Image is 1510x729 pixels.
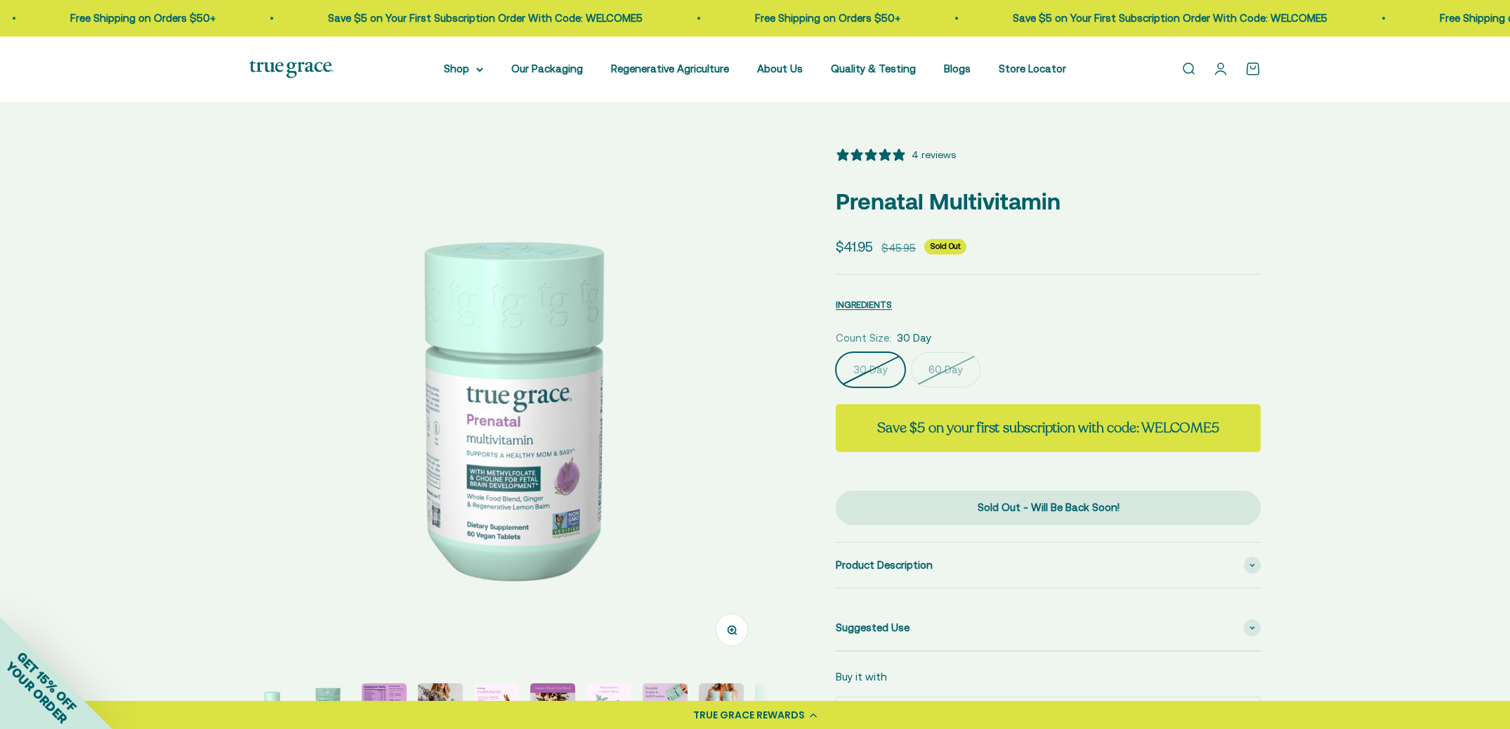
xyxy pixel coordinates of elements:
[306,683,350,728] img: Daily Multivitamin to Support a Healthy Mom & Baby* - For women during pre-conception, pregnancy,...
[831,63,916,75] a: Quality & Testing
[836,491,1261,526] button: Sold Out - Will Be Back Soon!
[530,683,575,728] img: - Beet Root - Amla Fruit - Cranberry Fruit - Ginger Root - Lemon Balm - Mustard Seed
[877,418,1219,437] strong: Save $5 on your first subscription with code: WELCOME5
[249,683,294,728] img: Daily Multivitamin to Support a Healthy Mom & Baby* For women during pre-conception, pregnancy, a...
[757,63,803,75] a: About Us
[836,296,892,313] button: INGREDIENTS
[324,10,639,27] p: Save $5 on Your First Subscription Order With Code: WELCOME5
[511,63,583,75] a: Our Packaging
[643,683,688,728] img: Our custom-made bottles are designed to be refilled and ultimately recycled - never tossed away. ...
[836,299,892,310] span: INGREDIENTS
[586,683,631,728] img: Lemon Balm Ginger Regenerative Organic Lemon Balm and Organic Ginger.
[944,63,971,75] a: Blogs
[249,147,768,666] img: Daily Multivitamin to Support a Healthy Mom & Baby* For women during pre-conception, pregnancy, a...
[836,543,1261,588] summary: Product Description
[836,669,887,685] p: Buy it with
[474,683,519,728] img: - 200% daily value of Vitamin D3 for pregnant women - vegan sourced from algae - Excellent source...
[836,147,956,162] button: 5 stars, 4 ratings
[836,557,933,574] span: Product Description
[836,619,910,636] span: Suggested Use
[912,147,956,162] div: 4 reviews
[751,12,897,24] a: Free Shipping on Orders $50+
[3,659,70,726] span: YOUR ORDER
[836,236,873,257] sale-price: $41.95
[836,183,1261,219] p: Prenatal Multivitamin
[836,605,1261,650] summary: Suggested Use
[1009,10,1324,27] p: Save $5 on Your First Subscription Order With Code: WELCOME5
[693,708,805,723] div: TRUE GRACE REWARDS
[864,499,1233,516] div: Sold Out - Will Be Back Soon!
[67,12,212,24] a: Free Shipping on Orders $50+
[699,683,744,728] img: Our Prenatal product line provides a robust and comprehensive offering for a true foundation of h...
[897,330,931,347] span: 30 Day
[999,63,1066,75] a: Store Locator
[362,683,407,728] img: Prenatal & Postnatal Excellent Choline Source Vegan Soy Free Gluten Free
[444,60,483,77] summary: Shop
[881,240,916,257] compare-at-price: $45.95
[611,63,729,75] a: Regenerative Agriculture
[836,330,891,347] legend: Count Size:
[14,649,79,714] span: GET 15% OFF
[924,239,966,254] sold-out-badge: Sold Out
[418,683,463,728] img: True Grace Prenatal Multivitamin provides an organic whole food blend that includes organic beet ...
